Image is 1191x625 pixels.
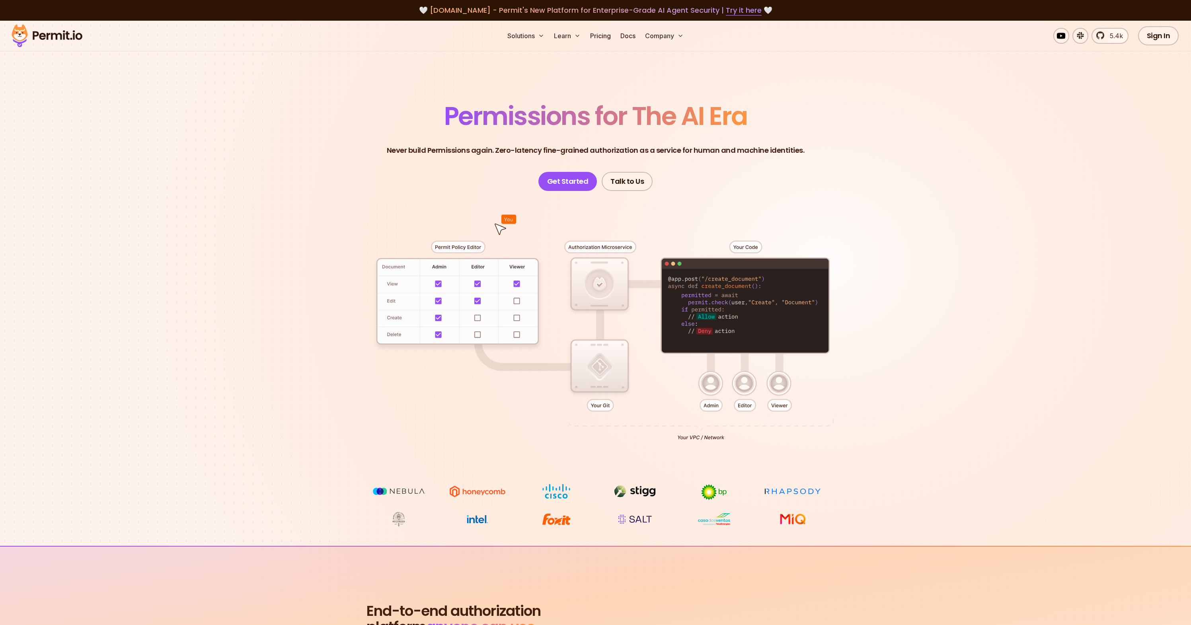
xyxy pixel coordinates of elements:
[763,484,823,499] img: Rhapsody Health
[726,5,762,16] a: Try it here
[605,512,665,527] img: salt
[366,603,541,619] span: End-to-end authorization
[8,22,86,49] img: Permit logo
[369,512,429,527] img: Maricopa County Recorder\'s Office
[448,484,507,499] img: Honeycomb
[617,28,639,44] a: Docs
[1138,26,1179,45] a: Sign In
[538,172,597,191] a: Get Started
[605,484,665,499] img: Stigg
[504,28,548,44] button: Solutions
[684,484,744,500] img: bp
[642,28,687,44] button: Company
[526,484,586,499] img: Cisco
[448,512,507,527] img: Intel
[444,98,747,134] span: Permissions for The AI Era
[526,512,586,527] img: Foxit
[587,28,614,44] a: Pricing
[19,5,1172,16] div: 🤍 🤍
[387,145,805,156] p: Never build Permissions again. Zero-latency fine-grained authorization as a service for human and...
[684,512,744,527] img: Casa dos Ventos
[602,172,653,191] a: Talk to Us
[1105,31,1123,41] span: 5.4k
[1092,28,1129,44] a: 5.4k
[551,28,584,44] button: Learn
[369,484,429,499] img: Nebula
[430,5,762,15] span: [DOMAIN_NAME] - Permit's New Platform for Enterprise-Grade AI Agent Security |
[766,512,819,526] img: MIQ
